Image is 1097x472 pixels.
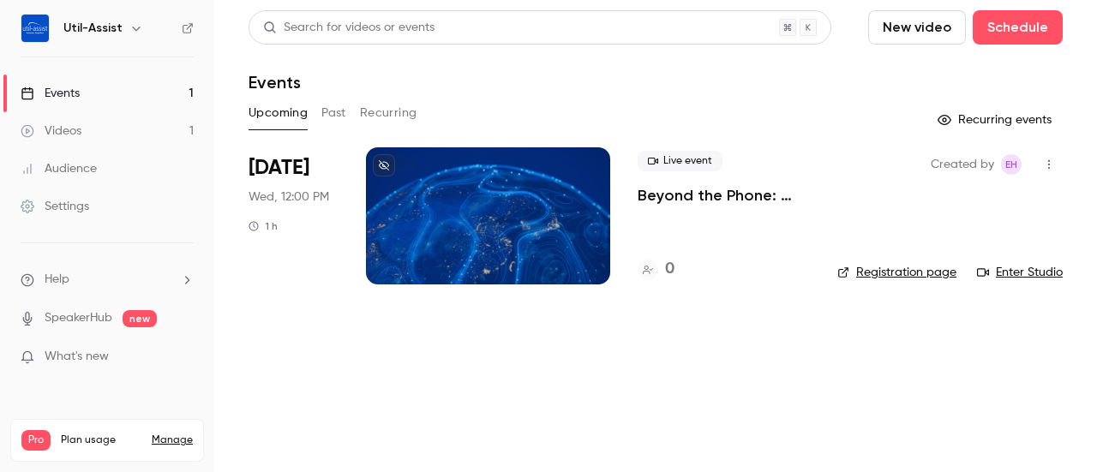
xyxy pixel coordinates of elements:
[249,99,308,127] button: Upcoming
[638,185,810,206] a: Beyond the Phone: Omnichannel Strategies for Outage Communications
[263,19,435,37] div: Search for videos or events
[360,99,417,127] button: Recurring
[973,10,1063,45] button: Schedule
[249,72,301,93] h1: Events
[21,122,81,140] div: Videos
[1001,154,1022,175] span: Emily Henderson
[638,151,722,171] span: Live event
[21,198,89,215] div: Settings
[837,264,956,281] a: Registration page
[45,348,109,366] span: What's new
[249,219,278,233] div: 1 h
[21,160,97,177] div: Audience
[930,106,1063,134] button: Recurring events
[249,188,329,206] span: Wed, 12:00 PM
[249,154,309,182] span: [DATE]
[173,350,194,365] iframe: Noticeable Trigger
[21,430,51,451] span: Pro
[21,85,80,102] div: Events
[1005,154,1017,175] span: EH
[21,15,49,42] img: Util-Assist
[977,264,1063,281] a: Enter Studio
[45,309,112,327] a: SpeakerHub
[21,271,194,289] li: help-dropdown-opener
[45,271,69,289] span: Help
[321,99,346,127] button: Past
[249,147,339,284] div: Sep 24 Wed, 12:00 PM (America/Toronto)
[638,258,674,281] a: 0
[123,310,157,327] span: new
[868,10,966,45] button: New video
[152,433,193,447] a: Manage
[63,20,123,37] h6: Util-Assist
[931,154,994,175] span: Created by
[61,433,141,447] span: Plan usage
[665,258,674,281] h4: 0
